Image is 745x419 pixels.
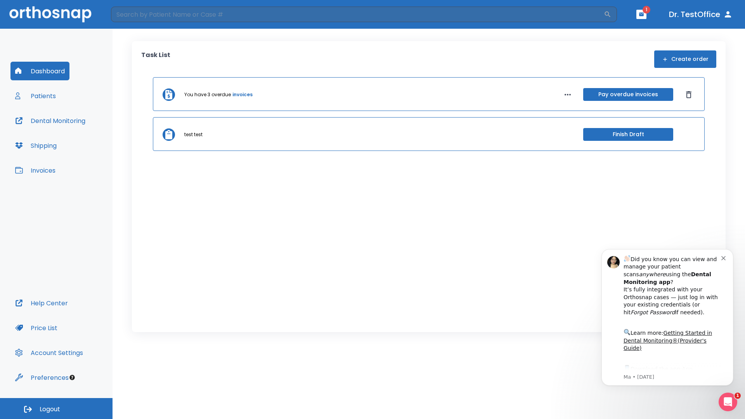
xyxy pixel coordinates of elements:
[10,161,60,180] button: Invoices
[10,136,61,155] button: Shipping
[10,62,69,80] button: Dashboard
[40,405,60,414] span: Logout
[583,128,673,141] button: Finish Draft
[111,7,604,22] input: Search by Patient Name or Case #
[69,374,76,381] div: Tooltip anchor
[719,393,737,411] iframe: Intercom live chat
[643,6,650,14] span: 1
[10,368,73,387] button: Preferences
[232,91,253,98] a: invoices
[10,87,61,105] button: Patients
[590,239,745,415] iframe: Intercom notifications message
[666,7,736,21] button: Dr. TestOffice
[184,131,203,138] p: test test
[583,88,673,101] button: Pay overdue invoices
[141,50,170,68] p: Task List
[10,111,90,130] button: Dental Monitoring
[184,91,231,98] p: You have 3 overdue
[654,50,716,68] button: Create order
[683,88,695,101] button: Dismiss
[10,319,62,337] button: Price List
[10,343,88,362] button: Account Settings
[10,294,73,312] button: Help Center
[9,6,92,22] img: Orthosnap
[735,393,741,399] span: 1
